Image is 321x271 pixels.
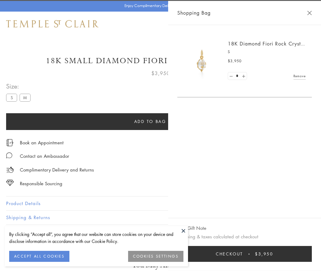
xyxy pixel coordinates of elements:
[6,166,14,174] img: icon_delivery.svg
[6,197,315,210] button: Product Details
[177,246,312,262] button: Checkout $3,950
[6,152,12,158] img: MessageIcon-01_2.svg
[177,224,206,232] button: Add Gift Note
[240,72,246,80] a: Set quantity to 2
[6,180,14,186] img: icon_sourcing.svg
[293,73,306,79] a: Remove
[6,225,315,238] button: Gifting
[134,118,166,125] span: Add to bag
[9,251,69,262] button: ACCEPT ALL COOKIES
[255,251,273,257] span: $3,950
[151,69,170,77] span: $3,950
[20,166,94,174] p: Complimentary Delivery and Returns
[6,211,315,224] button: Shipping & Returns
[183,43,220,79] img: P51889-E11FIORI
[228,49,306,55] p: S
[20,94,31,101] label: M
[9,231,183,245] div: By clicking “Accept all”, you agree that our website can store cookies on your device and disclos...
[20,139,64,146] a: Book an Appointment
[20,180,62,187] div: Responsible Sourcing
[6,20,98,27] img: Temple St. Clair
[6,94,17,101] label: S
[6,81,33,91] span: Size:
[6,139,13,146] img: icon_appointment.svg
[6,113,294,130] button: Add to bag
[228,58,242,64] span: $3,950
[128,251,183,262] button: COOKIES SETTINGS
[307,11,312,15] button: Close Shopping Bag
[228,72,234,80] a: Set quantity to 0
[6,56,315,66] h1: 18K Small Diamond Fiori Rock Crystal Amulet
[124,3,194,9] p: Enjoy Complimentary Delivery & Returns
[177,9,211,17] span: Shopping Bag
[20,152,69,160] div: Contact an Ambassador
[216,251,243,257] span: Checkout
[177,233,312,240] p: Shipping & taxes calculated at checkout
